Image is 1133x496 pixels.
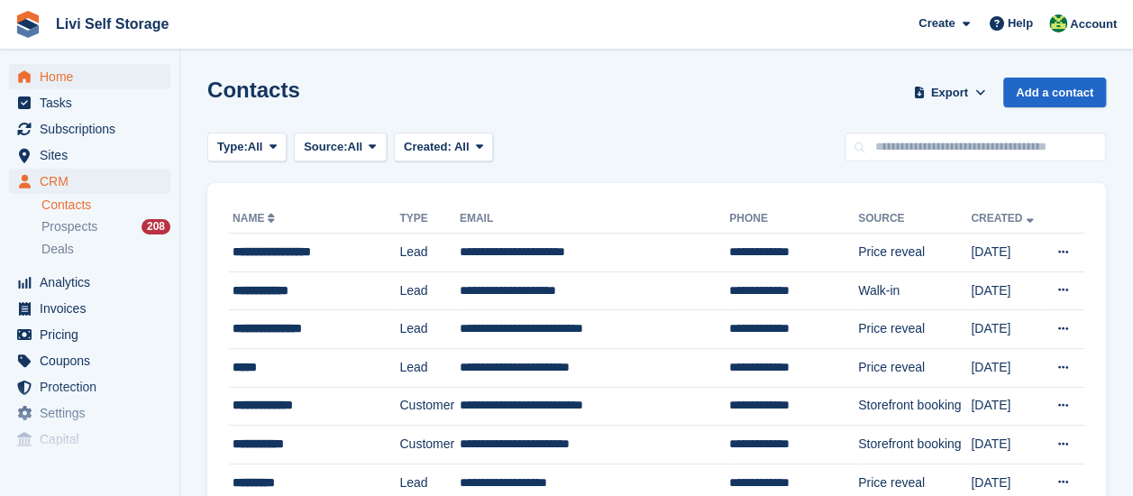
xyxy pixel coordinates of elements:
[971,234,1043,272] td: [DATE]
[9,400,170,426] a: menu
[909,78,989,107] button: Export
[1049,14,1067,32] img: Alex Handyside
[41,217,170,236] a: Prospects 208
[207,133,287,162] button: Type: All
[9,142,170,168] a: menu
[9,90,170,115] a: menu
[9,116,170,142] a: menu
[41,240,170,259] a: Deals
[858,387,971,426] td: Storefront booking
[399,387,459,426] td: Customer
[971,310,1043,349] td: [DATE]
[9,64,170,89] a: menu
[399,205,459,234] th: Type
[971,348,1043,387] td: [DATE]
[858,348,971,387] td: Price reveal
[217,138,248,156] span: Type:
[971,212,1037,225] a: Created
[41,218,97,235] span: Prospects
[9,169,170,194] a: menu
[399,348,459,387] td: Lead
[40,64,148,89] span: Home
[207,78,300,102] h1: Contacts
[9,296,170,321] a: menu
[1070,15,1117,33] span: Account
[394,133,493,162] button: Created: All
[9,427,170,452] a: menu
[1003,78,1106,107] a: Add a contact
[971,271,1043,310] td: [DATE]
[460,205,729,234] th: Email
[40,322,148,347] span: Pricing
[40,374,148,400] span: Protection
[41,241,74,258] span: Deals
[454,140,470,153] span: All
[40,348,148,373] span: Coupons
[41,197,170,214] a: Contacts
[304,138,347,156] span: Source:
[9,270,170,295] a: menu
[399,310,459,349] td: Lead
[49,9,176,39] a: Livi Self Storage
[348,138,363,156] span: All
[233,212,279,225] a: Name
[9,322,170,347] a: menu
[971,387,1043,426] td: [DATE]
[399,426,459,464] td: Customer
[404,140,452,153] span: Created:
[142,219,170,234] div: 208
[858,271,971,310] td: Walk-in
[40,427,148,452] span: Capital
[14,11,41,38] img: stora-icon-8386f47178a22dfd0bd8f6a31ec36ba5ce8667c1dd55bd0f319d3a0aa187defe.svg
[918,14,955,32] span: Create
[399,234,459,272] td: Lead
[858,234,971,272] td: Price reveal
[971,426,1043,464] td: [DATE]
[9,348,170,373] a: menu
[40,116,148,142] span: Subscriptions
[9,374,170,400] a: menu
[931,84,968,102] span: Export
[40,142,148,168] span: Sites
[294,133,387,162] button: Source: All
[40,90,148,115] span: Tasks
[40,270,148,295] span: Analytics
[858,310,971,349] td: Price reveal
[1008,14,1033,32] span: Help
[248,138,263,156] span: All
[40,169,148,194] span: CRM
[399,271,459,310] td: Lead
[729,205,858,234] th: Phone
[40,296,148,321] span: Invoices
[858,205,971,234] th: Source
[40,400,148,426] span: Settings
[858,426,971,464] td: Storefront booking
